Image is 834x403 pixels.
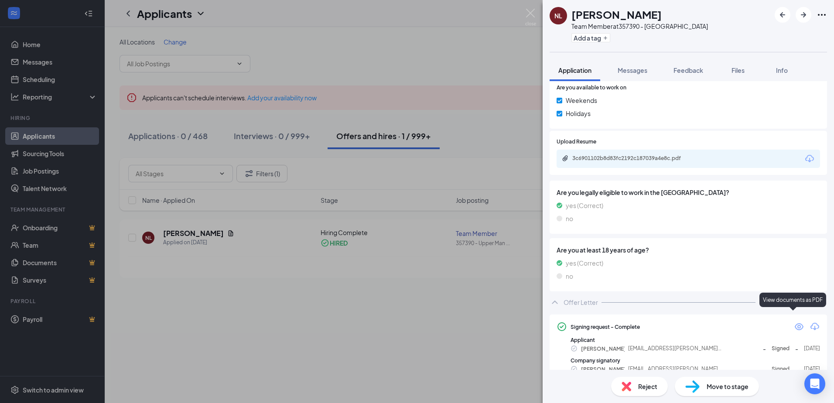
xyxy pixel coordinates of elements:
div: Open Intercom Messenger [804,373,825,394]
span: Are you legally eligible to work in the [GEOGRAPHIC_DATA]? [557,188,820,197]
div: View documents as PDF [759,293,826,307]
span: [PERSON_NAME] [581,365,625,374]
span: Signed [772,365,790,373]
div: NL [554,11,562,20]
svg: ChevronUp [550,297,560,307]
div: Applicant [571,336,820,344]
svg: Ellipses [817,10,827,20]
span: Signed [772,345,790,353]
button: ArrowLeftNew [775,7,790,23]
span: Application [558,66,591,74]
span: [EMAIL_ADDRESS][PERSON_NAME][DOMAIN_NAME] [628,345,757,353]
svg: Eye [794,321,804,332]
span: Are you available to work on [557,84,626,92]
svg: ArrowLeftNew [777,10,788,20]
span: yes (Correct) [566,201,603,210]
svg: ArrowRight [798,10,809,20]
span: no [566,214,573,223]
svg: CheckmarkCircle [557,321,567,332]
span: Reject [638,382,657,391]
span: [DATE] [804,365,820,373]
span: Holidays [566,109,591,118]
a: Paperclip3c6901102b8d83fc2192c187039a4e8c.pdf [562,155,703,163]
svg: Plus [603,35,608,41]
span: [EMAIL_ADDRESS][PERSON_NAME][DOMAIN_NAME] [628,365,757,373]
svg: CheckmarkCircle [571,365,578,372]
span: - [763,364,766,374]
span: - [763,344,766,353]
span: Messages [618,66,647,74]
span: Upload Resume [557,138,596,146]
div: Team Member at 357390 - [GEOGRAPHIC_DATA] [571,22,708,31]
div: Company signatory [571,357,820,364]
svg: Download [810,321,820,332]
span: Files [731,66,745,74]
svg: CheckmarkCircle [571,345,578,352]
span: [DATE] [804,345,820,353]
svg: Download [804,154,815,164]
div: Offer Letter [564,298,598,307]
span: Are you at least 18 years of age? [557,245,820,255]
span: yes (Correct) [566,258,603,268]
div: Signing request - Complete [571,323,640,331]
button: ArrowRight [796,7,811,23]
span: - [795,364,798,374]
button: PlusAdd a tag [571,33,610,42]
span: - [795,344,798,353]
span: [PERSON_NAME] [581,344,625,353]
span: Move to stage [707,382,749,391]
h1: [PERSON_NAME] [571,7,662,22]
div: 3c6901102b8d83fc2192c187039a4e8c.pdf [572,155,694,162]
svg: Paperclip [562,155,569,162]
span: Info [776,66,788,74]
span: Feedback [673,66,703,74]
span: Weekends [566,96,597,105]
span: no [566,271,573,281]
